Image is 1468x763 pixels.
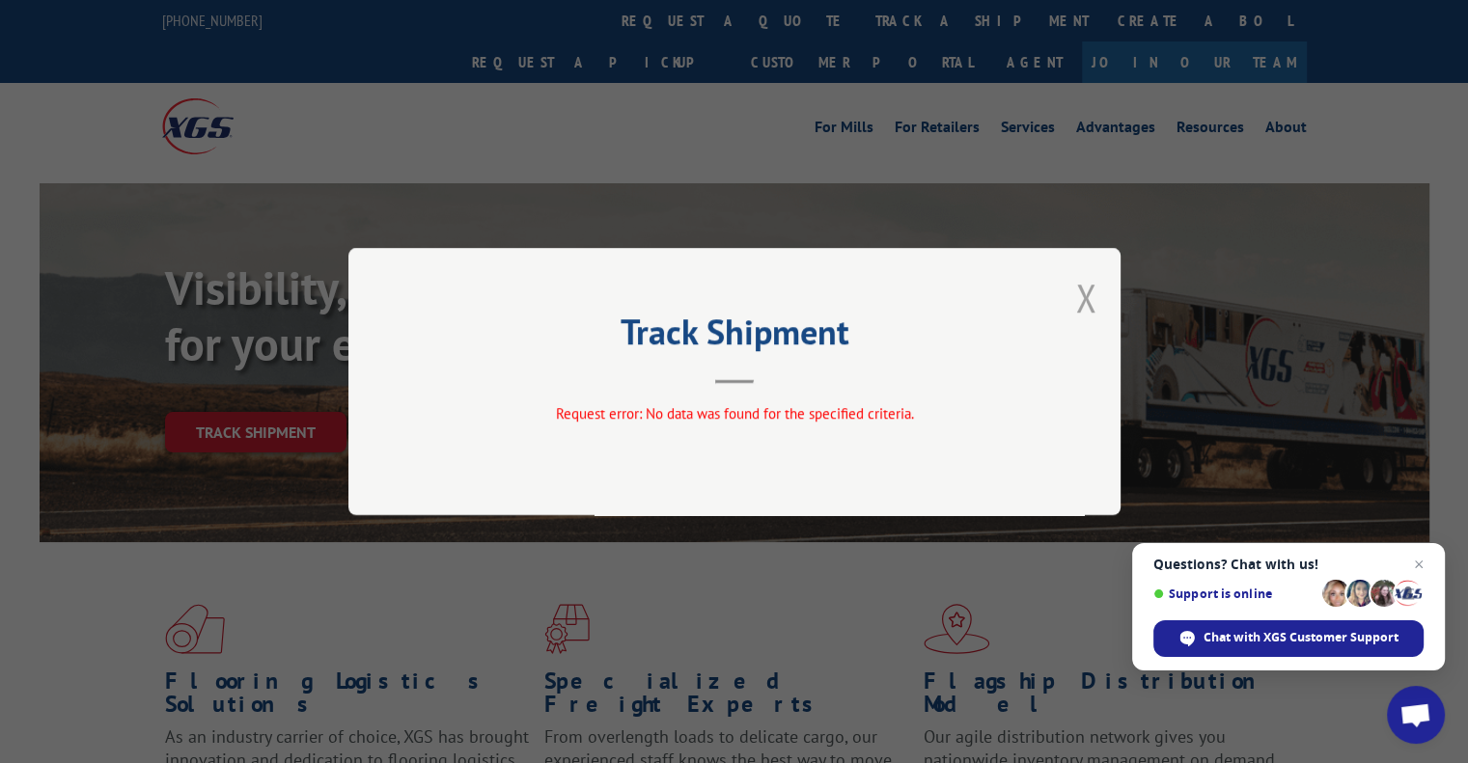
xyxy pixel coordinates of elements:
[555,404,913,422] span: Request error: No data was found for the specified criteria.
[1387,686,1445,744] div: Open chat
[445,318,1024,355] h2: Track Shipment
[1407,553,1430,576] span: Close chat
[1153,586,1316,601] span: Support is online
[1075,272,1096,323] button: Close modal
[1153,557,1424,572] span: Questions? Chat with us!
[1153,620,1424,657] div: Chat with XGS Customer Support
[1204,629,1399,646] span: Chat with XGS Customer Support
